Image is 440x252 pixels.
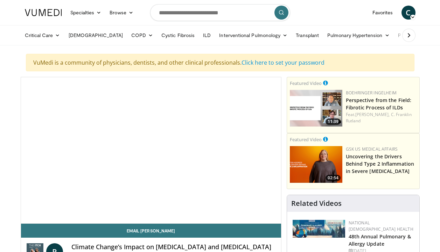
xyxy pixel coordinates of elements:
h4: Related Videos [291,199,342,208]
a: Email [PERSON_NAME] [21,224,281,238]
a: Specialties [66,6,106,20]
div: Feat. [346,111,417,124]
a: Critical Care [21,28,64,42]
a: C. Franklin Rutland [346,111,412,124]
a: Uncovering the Drivers Behind Type 2 Inflammation in Severe [MEDICAL_DATA] [346,153,414,174]
a: Pulmonary Hypertension [323,28,394,42]
a: Click here to set your password [242,59,324,66]
a: GSK US Medical Affairs [346,146,398,152]
a: Interventional Pulmonology [215,28,292,42]
video-js: Video Player [21,77,281,224]
a: 48th Annual Pulmonary & Allergy Update [349,233,411,247]
a: Boehringer Ingelheim [346,90,397,96]
img: VuMedi Logo [25,9,62,16]
a: Transplant [292,28,323,42]
a: 11:39 [290,90,342,127]
img: 763bf435-924b-49ae-a76d-43e829d5b92f.png.150x105_q85_crop-smart_upscale.png [290,146,342,183]
small: Featured Video [290,80,322,86]
div: VuMedi is a community of physicians, dentists, and other clinical professionals. [26,54,414,71]
a: Cystic Fibrosis [157,28,199,42]
a: Perspective from the Field: Fibrotic Process of ILDs [346,97,412,111]
h4: Climate Change’s Impact on [MEDICAL_DATA] and [MEDICAL_DATA] [71,243,275,251]
small: Featured Video [290,136,322,143]
input: Search topics, interventions [150,4,290,21]
a: National [DEMOGRAPHIC_DATA] Health [349,220,413,232]
span: 02:54 [326,175,341,181]
a: ILD [199,28,215,42]
a: Browse [105,6,138,20]
a: Favorites [368,6,397,20]
a: [DEMOGRAPHIC_DATA] [64,28,127,42]
a: C [401,6,415,20]
a: COPD [127,28,157,42]
img: b90f5d12-84c1-472e-b843-5cad6c7ef911.jpg.150x105_q85_autocrop_double_scale_upscale_version-0.2.jpg [293,220,345,238]
a: [PERSON_NAME], [355,111,390,117]
img: 0d260a3c-dea8-4d46-9ffd-2859801fb613.png.150x105_q85_crop-smart_upscale.png [290,90,342,127]
a: 02:54 [290,146,342,183]
span: 11:39 [326,118,341,125]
